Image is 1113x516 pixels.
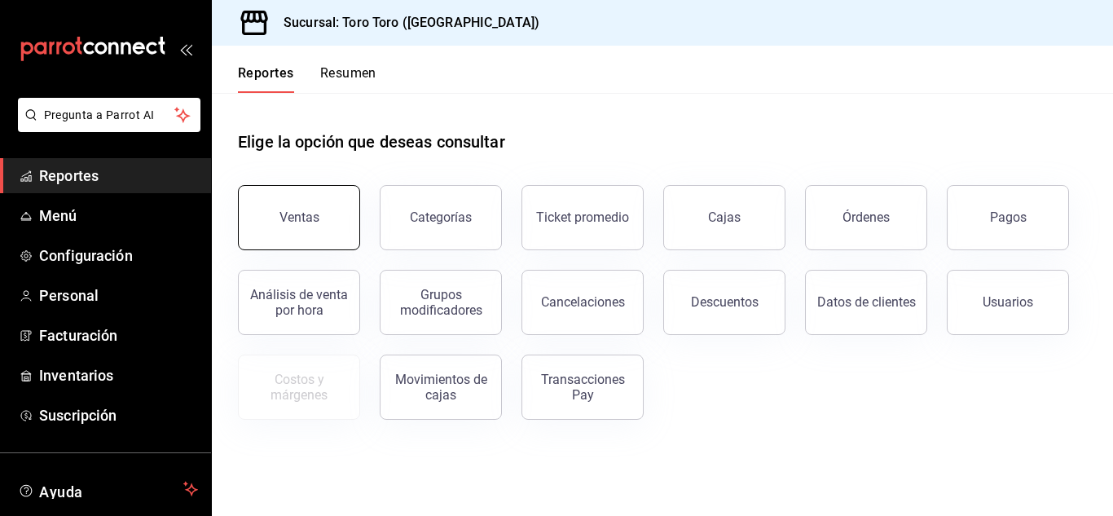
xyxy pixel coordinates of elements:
div: Descuentos [691,294,759,310]
button: Pregunta a Parrot AI [18,98,200,132]
button: Cancelaciones [521,270,644,335]
button: Reportes [238,65,294,93]
button: Ventas [238,185,360,250]
button: Descuentos [663,270,785,335]
span: Personal [39,284,198,307]
div: Datos de clientes [817,294,916,310]
span: Suscripción [39,404,198,426]
button: Grupos modificadores [380,270,502,335]
a: Pregunta a Parrot AI [11,118,200,135]
span: Reportes [39,165,198,187]
span: Inventarios [39,364,198,386]
div: Análisis de venta por hora [249,287,350,318]
div: Pagos [990,209,1027,225]
h3: Sucursal: Toro Toro ([GEOGRAPHIC_DATA]) [271,13,539,33]
div: Ventas [279,209,319,225]
div: Grupos modificadores [390,287,491,318]
div: Órdenes [842,209,890,225]
div: Categorías [410,209,472,225]
button: open_drawer_menu [179,42,192,55]
button: Datos de clientes [805,270,927,335]
a: Cajas [663,185,785,250]
button: Órdenes [805,185,927,250]
span: Ayuda [39,479,177,499]
button: Análisis de venta por hora [238,270,360,335]
button: Movimientos de cajas [380,355,502,420]
div: Usuarios [983,294,1033,310]
div: navigation tabs [238,65,376,93]
span: Pregunta a Parrot AI [44,107,175,124]
button: Ticket promedio [521,185,644,250]
span: Configuración [39,245,198,267]
button: Contrata inventarios para ver este reporte [238,355,360,420]
div: Ticket promedio [536,209,629,225]
div: Transacciones Pay [532,372,633,403]
button: Categorías [380,185,502,250]
span: Menú [39,205,198,227]
div: Cancelaciones [541,294,625,310]
button: Transacciones Pay [521,355,644,420]
button: Usuarios [947,270,1069,335]
div: Costos y márgenes [249,372,350,403]
span: Facturación [39,324,198,346]
button: Resumen [320,65,376,93]
button: Pagos [947,185,1069,250]
h1: Elige la opción que deseas consultar [238,130,505,154]
div: Cajas [708,208,741,227]
div: Movimientos de cajas [390,372,491,403]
